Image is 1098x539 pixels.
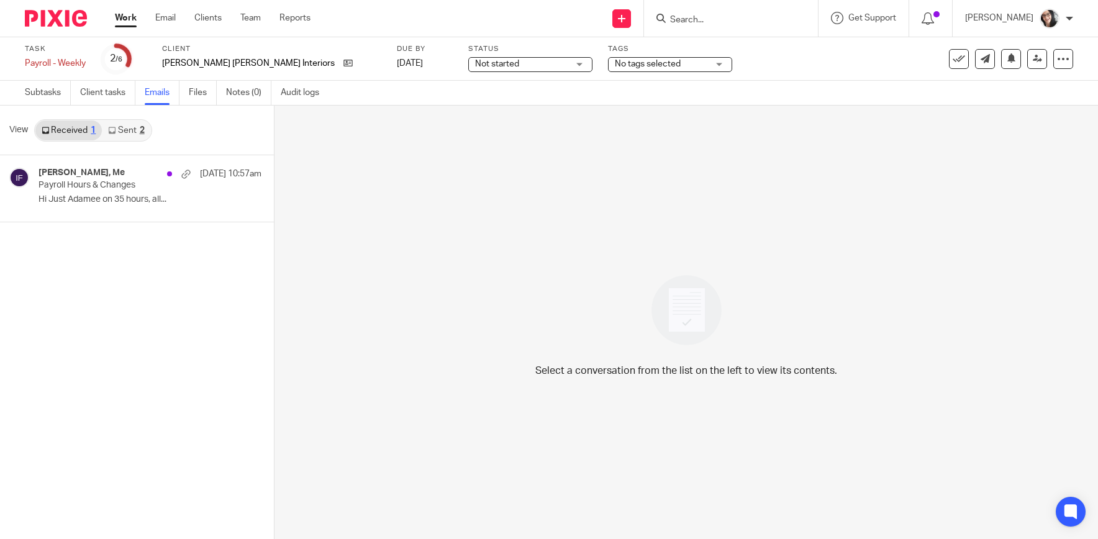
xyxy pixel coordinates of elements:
a: Subtasks [25,81,71,105]
a: Client tasks [80,81,135,105]
span: Get Support [848,14,896,22]
label: Status [468,44,592,54]
p: Payroll Hours & Changes [39,180,217,191]
a: Email [155,12,176,24]
a: Reports [279,12,311,24]
p: Hi Just Adamee on 35 hours, all... [39,194,261,205]
a: Received1 [35,120,102,140]
div: 2 [110,52,122,66]
a: Audit logs [281,81,329,105]
small: /6 [116,56,122,63]
img: me%20(1).jpg [1040,9,1059,29]
div: Payroll - Weekly [25,57,86,70]
img: Pixie [25,10,87,27]
p: Select a conversation from the list on the left to view its contents. [535,363,837,378]
a: Files [189,81,217,105]
img: svg%3E [9,168,29,188]
span: Not started [475,60,519,68]
label: Tags [608,44,732,54]
span: No tags selected [615,60,681,68]
label: Due by [397,44,453,54]
a: Sent2 [102,120,150,140]
span: [DATE] [397,59,423,68]
a: Emails [145,81,179,105]
p: [DATE] 10:57am [200,168,261,180]
p: [PERSON_NAME] [965,12,1033,24]
img: image [643,267,730,353]
input: Search [669,15,781,26]
span: View [9,124,28,137]
div: 1 [91,126,96,135]
h4: [PERSON_NAME], Me [39,168,125,178]
p: [PERSON_NAME] [PERSON_NAME] Interiors Limited [162,57,337,70]
a: Team [240,12,261,24]
div: 2 [140,126,145,135]
label: Client [162,44,381,54]
a: Clients [194,12,222,24]
label: Task [25,44,86,54]
a: Notes (0) [226,81,271,105]
a: Work [115,12,137,24]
